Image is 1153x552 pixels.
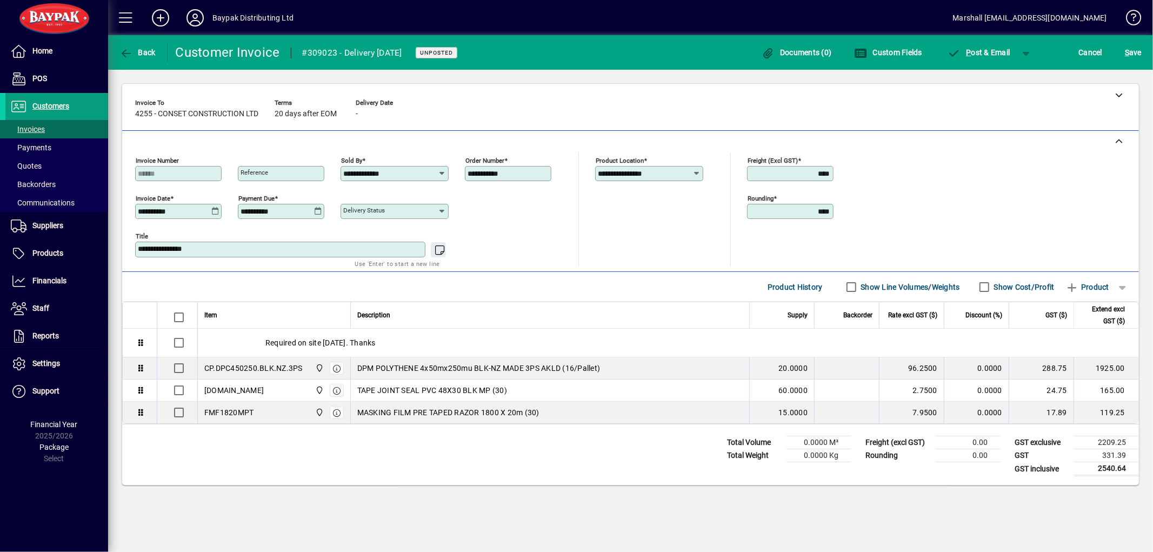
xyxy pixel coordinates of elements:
[886,385,937,396] div: 2.7500
[32,304,49,312] span: Staff
[136,232,148,240] mat-label: Title
[1079,44,1103,61] span: Cancel
[5,268,108,295] a: Financials
[944,380,1009,402] td: 0.0000
[32,359,60,368] span: Settings
[942,43,1016,62] button: Post & Email
[5,240,108,267] a: Products
[860,436,936,449] td: Freight (excl GST)
[32,74,47,83] span: POS
[778,407,808,418] span: 15.0000
[5,323,108,350] a: Reports
[108,43,168,62] app-page-header-button: Back
[204,309,217,321] span: Item
[1074,402,1138,423] td: 119.25
[341,157,362,164] mat-label: Sold by
[11,198,75,207] span: Communications
[312,384,325,396] span: Baypak - Onekawa
[204,363,303,374] div: CP.DPC450250.BLK.NZ.3PS
[1074,436,1139,449] td: 2209.25
[5,120,108,138] a: Invoices
[136,157,179,164] mat-label: Invoice number
[854,48,922,57] span: Custom Fields
[787,449,851,462] td: 0.0000 Kg
[357,363,601,374] span: DPM POLYTHENE 4x50mx250mu BLK-NZ MADE 3PS AKLD (16/Pallet)
[11,162,42,170] span: Quotes
[302,44,402,62] div: #309023 - Delivery [DATE]
[204,407,254,418] div: FMF1820MPT
[888,309,937,321] span: Rate excl GST ($)
[860,449,936,462] td: Rounding
[948,48,1010,57] span: ost & Email
[32,102,69,110] span: Customers
[39,443,69,451] span: Package
[759,43,835,62] button: Documents (0)
[762,48,832,57] span: Documents (0)
[5,295,108,322] a: Staff
[722,449,787,462] td: Total Weight
[1009,357,1074,380] td: 288.75
[944,402,1009,423] td: 0.0000
[1045,309,1067,321] span: GST ($)
[1125,48,1129,57] span: S
[748,195,774,202] mat-label: Rounding
[312,362,325,374] span: Baypak - Onekawa
[357,309,390,321] span: Description
[11,125,45,134] span: Invoices
[886,407,937,418] div: 7.9500
[722,436,787,449] td: Total Volume
[312,407,325,418] span: Baypak - Onekawa
[965,309,1002,321] span: Discount (%)
[1081,303,1125,327] span: Extend excl GST ($)
[32,331,59,340] span: Reports
[5,378,108,405] a: Support
[11,180,56,189] span: Backorders
[31,420,78,429] span: Financial Year
[788,309,808,321] span: Supply
[11,143,51,152] span: Payments
[198,329,1138,357] div: Required on site [DATE]. Thanks
[944,357,1009,380] td: 0.0000
[143,8,178,28] button: Add
[787,436,851,449] td: 0.0000 M³
[357,385,507,396] span: TAPE JOINT SEAL PVC 48X30 BLK MP (30)
[204,385,264,396] div: [DOMAIN_NAME]
[859,282,960,292] label: Show Line Volumes/Weights
[1060,277,1115,297] button: Product
[356,110,358,118] span: -
[936,436,1001,449] td: 0.00
[596,157,644,164] mat-label: Product location
[212,9,294,26] div: Baypak Distributing Ltd
[967,48,971,57] span: P
[843,309,872,321] span: Backorder
[119,48,156,57] span: Back
[1009,462,1074,476] td: GST inclusive
[136,195,170,202] mat-label: Invoice date
[357,407,539,418] span: MASKING FILM PRE TAPED RAZOR 1800 X 20m (30)
[1074,449,1139,462] td: 331.39
[32,249,63,257] span: Products
[5,212,108,240] a: Suppliers
[5,350,108,377] a: Settings
[1074,357,1138,380] td: 1925.00
[778,363,808,374] span: 20.0000
[32,387,59,395] span: Support
[5,65,108,92] a: POS
[178,8,212,28] button: Profile
[5,138,108,157] a: Payments
[32,221,63,230] span: Suppliers
[1009,402,1074,423] td: 17.89
[1076,43,1105,62] button: Cancel
[343,207,385,214] mat-label: Delivery status
[1009,380,1074,402] td: 24.75
[5,38,108,65] a: Home
[1009,449,1074,462] td: GST
[992,282,1055,292] label: Show Cost/Profit
[32,46,52,55] span: Home
[886,363,937,374] div: 96.2500
[176,44,280,61] div: Customer Invoice
[763,277,827,297] button: Product History
[5,157,108,175] a: Quotes
[1125,44,1142,61] span: ave
[778,385,808,396] span: 60.0000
